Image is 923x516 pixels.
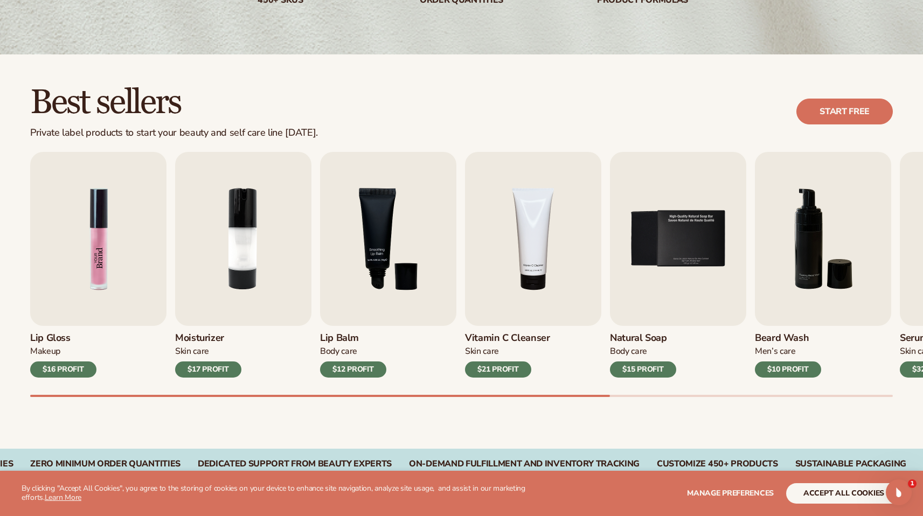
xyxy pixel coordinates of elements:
h2: Best sellers [30,85,318,121]
div: Men’s Care [755,346,821,357]
a: 4 / 9 [465,152,601,378]
button: accept all cookies [786,483,901,504]
div: Dedicated Support From Beauty Experts [198,459,392,469]
div: On-Demand Fulfillment and Inventory Tracking [409,459,640,469]
a: Start free [796,99,893,124]
div: CUSTOMIZE 450+ PRODUCTS [657,459,778,469]
div: SUSTAINABLE PACKAGING [795,459,906,469]
h3: Vitamin C Cleanser [465,332,550,344]
a: 1 / 9 [30,152,166,378]
div: $10 PROFIT [755,361,821,378]
div: Body Care [610,346,676,357]
button: Manage preferences [687,483,774,504]
div: Skin Care [175,346,241,357]
div: Makeup [30,346,96,357]
iframe: Intercom live chat [886,479,912,505]
div: Zero Minimum Order QuantitieS [30,459,181,469]
h3: Beard Wash [755,332,821,344]
a: 3 / 9 [320,152,456,378]
a: 5 / 9 [610,152,746,378]
div: Body Care [320,346,386,357]
div: $21 PROFIT [465,361,531,378]
div: Private label products to start your beauty and self care line [DATE]. [30,127,318,139]
h3: Lip Gloss [30,332,96,344]
span: Manage preferences [687,488,774,498]
a: 6 / 9 [755,152,891,378]
h3: Lip Balm [320,332,386,344]
div: $17 PROFIT [175,361,241,378]
h3: Natural Soap [610,332,676,344]
div: $15 PROFIT [610,361,676,378]
p: By clicking "Accept All Cookies", you agree to the storing of cookies on your device to enhance s... [22,484,545,503]
div: $16 PROFIT [30,361,96,378]
img: Shopify Image 5 [30,152,166,326]
h3: Moisturizer [175,332,241,344]
div: Skin Care [465,346,550,357]
a: Learn More [45,492,81,503]
div: $12 PROFIT [320,361,386,378]
a: 2 / 9 [175,152,311,378]
span: 1 [908,479,917,488]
